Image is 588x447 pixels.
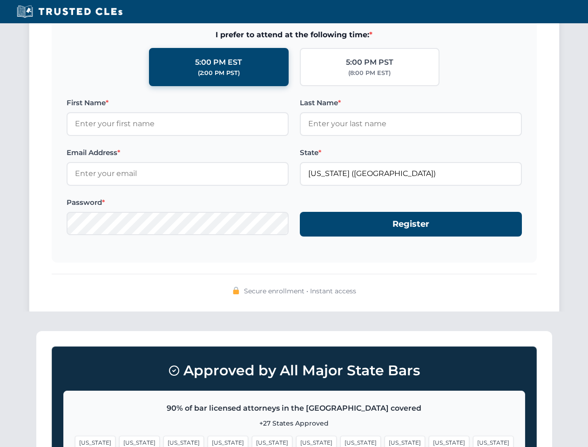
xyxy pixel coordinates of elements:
[198,68,240,78] div: (2:00 PM PST)
[67,29,522,41] span: I prefer to attend at the following time:
[75,402,514,414] p: 90% of bar licensed attorneys in the [GEOGRAPHIC_DATA] covered
[67,112,289,135] input: Enter your first name
[75,418,514,428] p: +27 States Approved
[300,212,522,237] button: Register
[67,162,289,185] input: Enter your email
[67,97,289,108] label: First Name
[67,197,289,208] label: Password
[14,5,125,19] img: Trusted CLEs
[244,286,356,296] span: Secure enrollment • Instant access
[300,97,522,108] label: Last Name
[346,56,393,68] div: 5:00 PM PST
[195,56,242,68] div: 5:00 PM EST
[63,358,525,383] h3: Approved by All Major State Bars
[67,147,289,158] label: Email Address
[300,147,522,158] label: State
[348,68,391,78] div: (8:00 PM EST)
[232,287,240,294] img: 🔒
[300,162,522,185] input: Florida (FL)
[300,112,522,135] input: Enter your last name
